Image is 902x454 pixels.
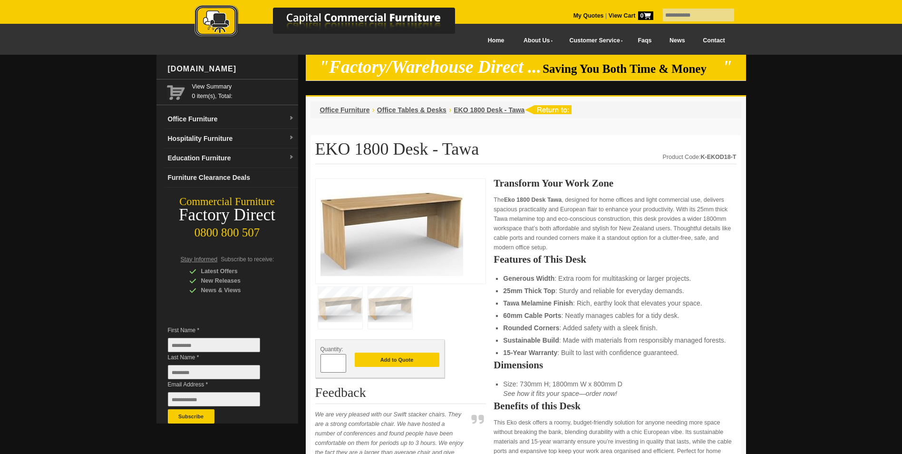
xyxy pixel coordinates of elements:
[168,5,501,39] img: Capital Commercial Furniture Logo
[189,276,280,286] div: New Releases
[320,346,343,353] span: Quantity:
[164,168,298,188] a: Furniture Clearance Deals
[315,140,737,164] h1: EKO 1800 Desk - Tawa
[660,30,694,51] a: News
[454,106,524,114] a: EKO 1800 Desk - Tawa
[192,82,294,91] a: View Summary
[503,298,727,308] li: : Rich, earthy look that elevates your space.
[156,195,298,208] div: Commercial Furniture
[156,208,298,222] div: Factory Direct
[168,5,501,42] a: Capital Commercial Furniture Logo
[315,385,486,404] h2: Feedback
[629,30,661,51] a: Faqs
[503,336,727,345] li: : Made with materials from responsibly managed forests.
[503,312,561,319] strong: 60mm Cable Ports
[168,392,260,406] input: Email Address *
[168,409,214,424] button: Subscribe
[494,178,736,188] h2: Transform Your Work Zone
[513,30,559,51] a: About Us
[377,106,446,114] a: Office Tables & Desks
[289,135,294,141] img: dropdown
[700,154,736,160] strong: K-EKOD18-T
[168,380,274,389] span: Email Address *
[503,275,554,282] strong: Generous Width
[289,155,294,160] img: dropdown
[503,379,727,398] li: Size: 730mm H; 1800mm W x 800mm D
[449,105,451,115] li: ›
[524,105,572,114] img: return to
[503,336,559,344] strong: Sustainable Build
[503,349,557,356] strong: 15-Year Warranty
[355,353,439,367] button: Add to Quote
[573,12,604,19] a: My Quotes
[189,266,280,276] div: Latest Offers
[168,326,274,335] span: First Name *
[503,286,727,296] li: : Sturdy and reliable for everyday demands.
[189,286,280,295] div: News & Views
[559,30,629,51] a: Customer Service
[503,390,617,397] em: See how it fits your space—order now!
[494,401,736,411] h2: Benefits of this Desk
[156,221,298,239] div: 0800 800 507
[319,57,541,77] em: "Factory/Warehouse Direct ...
[164,55,298,83] div: [DOMAIN_NAME]
[722,57,732,77] em: "
[320,106,370,114] a: Office Furniture
[503,274,727,283] li: : Extra room for multitasking or larger projects.
[694,30,734,51] a: Contact
[503,287,555,295] strong: 25mm Thick Top
[494,255,736,264] h2: Features of This Desk
[503,311,727,320] li: : Neatly manages cables for a tidy desk.
[192,82,294,99] span: 0 item(s), Total:
[372,105,375,115] li: ›
[168,365,260,379] input: Last Name *
[607,12,653,19] a: View Cart0
[164,148,298,168] a: Education Furnituredropdown
[181,256,218,263] span: Stay Informed
[638,11,653,20] span: 0
[168,338,260,352] input: First Name *
[504,197,562,203] strong: Eko 1800 Desk Tawa
[494,195,736,252] p: The , designed for home offices and light commercial use, delivers spacious practicality and Euro...
[164,129,298,148] a: Hospitality Furnituredropdown
[221,256,274,263] span: Subscribe to receive:
[503,348,727,357] li: : Built to last with confidence guaranteed.
[543,62,721,75] span: Saving You Both Time & Money
[164,109,298,129] a: Office Furnituredropdown
[503,323,727,333] li: : Added safety with a sleek finish.
[494,360,736,370] h2: Dimensions
[320,184,463,276] img: EKO 1800 Desk - Tawa
[289,116,294,121] img: dropdown
[503,299,573,307] strong: Tawa Melamine Finish
[168,353,274,362] span: Last Name *
[663,152,737,162] div: Product Code:
[503,324,559,332] strong: Rounded Corners
[609,12,653,19] strong: View Cart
